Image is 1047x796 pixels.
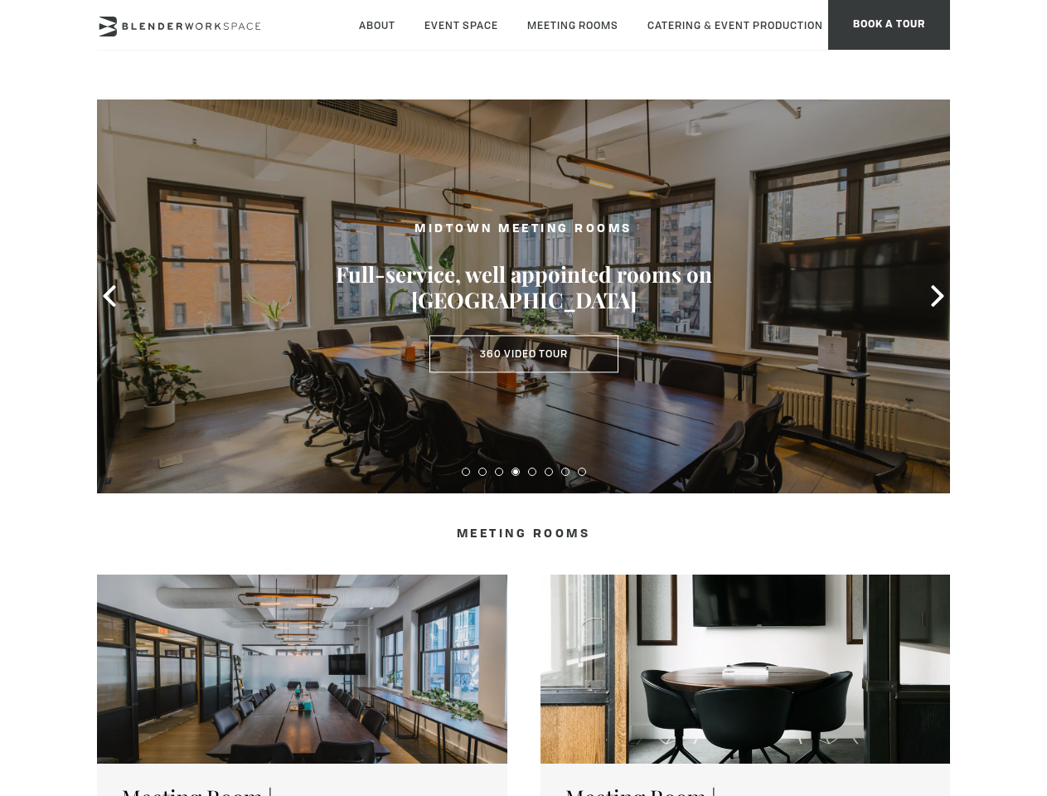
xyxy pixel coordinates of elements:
[749,584,1047,796] iframe: Chat Widget
[180,527,867,541] h4: Meeting Rooms
[333,220,715,240] h2: MIDTOWN MEETING ROOMS
[333,262,715,313] h3: Full-service, well appointed rooms on [GEOGRAPHIC_DATA]
[429,335,618,373] a: 360 Video Tour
